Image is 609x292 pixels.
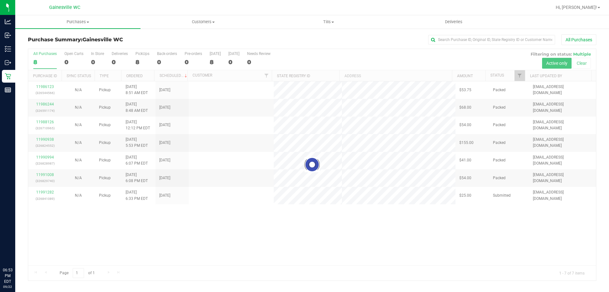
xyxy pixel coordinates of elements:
[5,87,11,93] inline-svg: Reports
[3,267,12,284] p: 06:53 PM EDT
[5,59,11,66] inline-svg: Outbound
[82,37,123,43] span: Gainesville WC
[5,73,11,79] inline-svg: Retail
[28,37,217,43] h3: Purchase Summary:
[391,15,516,29] a: Deliveries
[141,15,266,29] a: Customers
[436,19,471,25] span: Deliveries
[556,5,597,10] span: Hi, [PERSON_NAME]!
[5,46,11,52] inline-svg: Inventory
[266,15,391,29] a: Tills
[5,18,11,25] inline-svg: Analytics
[3,284,12,289] p: 09/22
[15,15,141,29] a: Purchases
[266,19,391,25] span: Tills
[15,19,141,25] span: Purchases
[6,241,25,260] iframe: Resource center
[141,19,265,25] span: Customers
[428,35,555,44] input: Search Purchase ID, Original ID, State Registry ID or Customer Name...
[5,32,11,38] inline-svg: Inbound
[19,240,26,248] iframe: Resource center unread badge
[561,34,596,45] button: All Purchases
[49,5,80,10] span: Gainesville WC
